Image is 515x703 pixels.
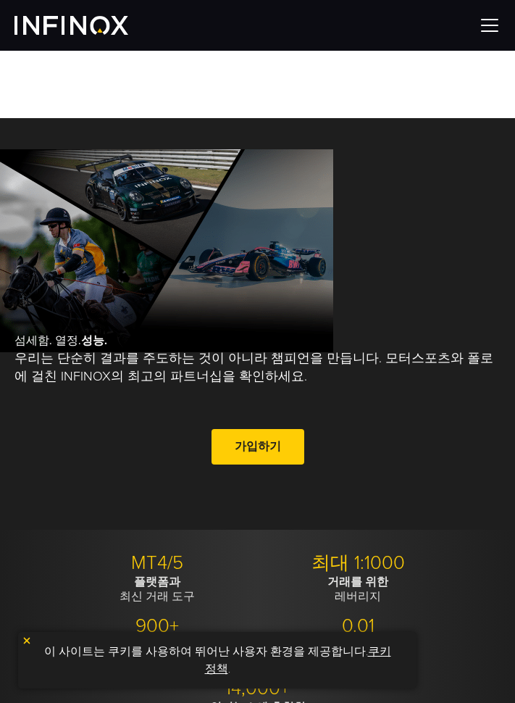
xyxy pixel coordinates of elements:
p: 14,000+ [163,677,353,700]
p: 0.01 [263,615,453,638]
p: 우리는 단순히 결과를 주도하는 것이 아니라 챔피언을 만듭니다. 모터스포츠와 폴로에 걸친 INFINOX의 최고의 파트너십을 확인하세요. [14,349,501,386]
p: 최대 1:1000 [263,552,453,575]
p: 최신 거래 도구 [62,575,252,604]
strong: 플랫폼과 [134,575,180,589]
p: MT4/5 [62,552,252,575]
a: 가입하기 [212,429,304,465]
p: 레버리지 [263,575,453,604]
div: 섬세함. 열정. [14,332,501,470]
strong: 거래를 위한 [327,575,388,589]
p: 이 사이트는 쿠키를 사용하여 뛰어난 사용자 환경을 제공합니다. . [25,639,409,681]
strong: 성능. [81,333,107,348]
img: yellow close icon [22,636,32,646]
p: 900+ [62,615,252,638]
